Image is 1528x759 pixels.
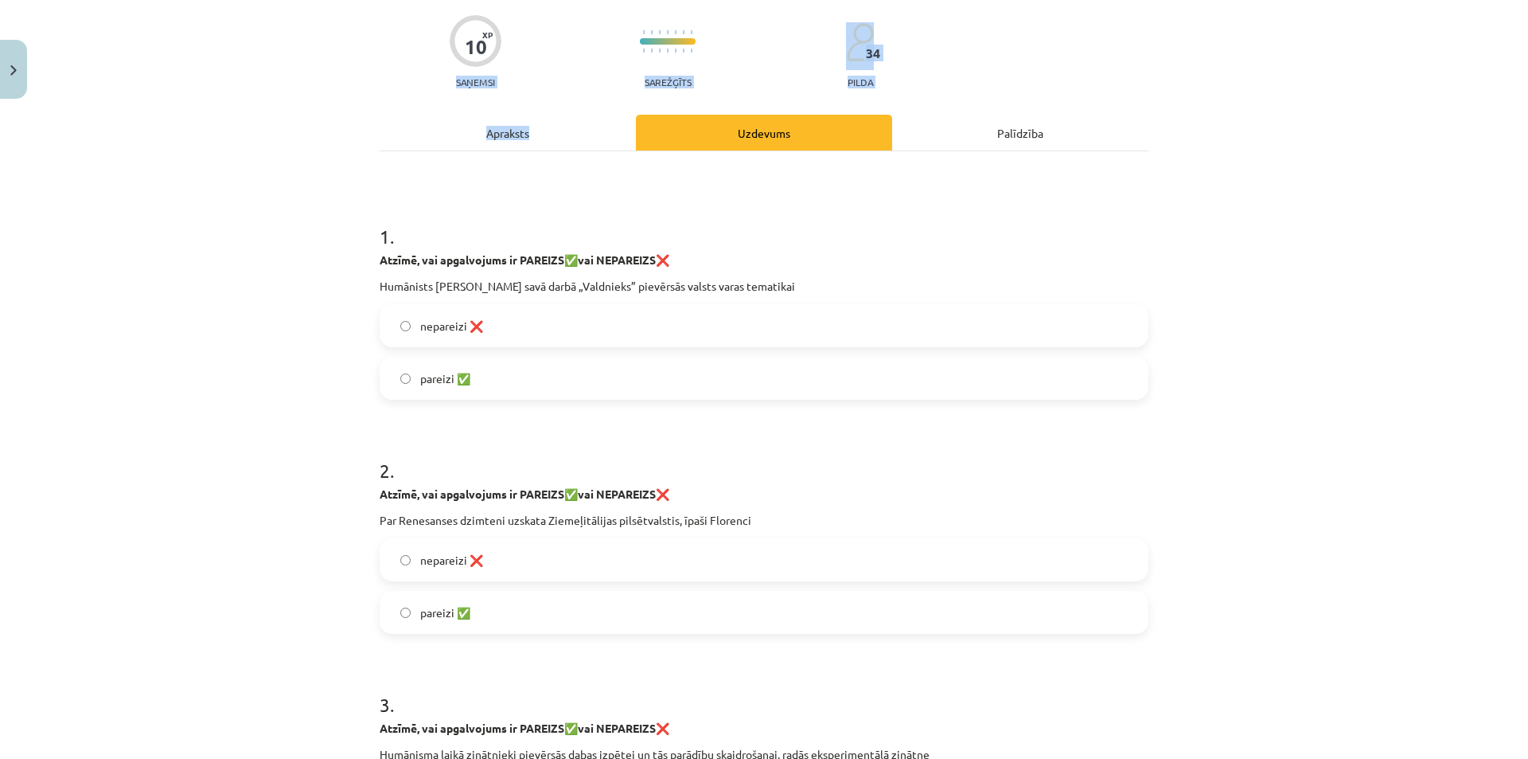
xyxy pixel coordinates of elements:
[450,76,501,88] p: Saņemsi
[578,721,656,735] strong: vai NEPAREIZS
[683,30,684,34] img: icon-short-line-57e1e144782c952c97e751825c79c345078a6d821885a25fce030b3d8c18986b.svg
[380,432,1148,481] h1: 2 .
[400,374,411,384] input: pareizi ✅
[380,512,1148,529] p: Par Renesanses dzimteni uzskata Ziemeļitālijas pilsētvalstis, īpaši Florenci
[482,30,493,39] span: XP
[645,76,692,88] p: Sarežģīts
[636,115,892,151] div: Uzdevums
[465,36,487,58] div: 10
[675,30,676,34] img: icon-short-line-57e1e144782c952c97e751825c79c345078a6d821885a25fce030b3d8c18986b.svg
[675,49,676,53] img: icon-short-line-57e1e144782c952c97e751825c79c345078a6d821885a25fce030b3d8c18986b.svg
[643,30,645,34] img: icon-short-line-57e1e144782c952c97e751825c79c345078a6d821885a25fce030b3d8c18986b.svg
[400,608,411,618] input: pareizi ✅
[380,278,1148,295] p: Humānists [PERSON_NAME] savā darbā „Valdnieks” pievērsās valsts varas tematikai
[651,30,653,34] img: icon-short-line-57e1e144782c952c97e751825c79c345078a6d821885a25fce030b3d8c18986b.svg
[848,76,873,88] p: pilda
[866,46,880,61] span: 34
[667,30,668,34] img: icon-short-line-57e1e144782c952c97e751825c79c345078a6d821885a25fce030b3d8c18986b.svg
[691,30,692,34] img: icon-short-line-57e1e144782c952c97e751825c79c345078a6d821885a25fce030b3d8c18986b.svg
[892,115,1148,151] div: Palīdzība
[10,65,17,76] img: icon-close-lesson-0947bae3869378f0d4975bcd49f059093ad1ed9edebbc8119c70593378902aed.svg
[420,318,483,335] span: nepareizi ❌
[691,49,692,53] img: icon-short-line-57e1e144782c952c97e751825c79c345078a6d821885a25fce030b3d8c18986b.svg
[380,721,564,735] strong: Atzīmē, vai apgalvojums ir PAREIZS
[420,370,470,387] span: pareizi ✅
[380,115,636,151] div: Apraksts
[380,486,1148,503] p: ✅ ❌
[578,487,656,501] strong: vai NEPAREIZS
[651,49,653,53] img: icon-short-line-57e1e144782c952c97e751825c79c345078a6d821885a25fce030b3d8c18986b.svg
[400,555,411,565] input: nepareizi ❌
[380,720,1148,737] p: ✅ ❌
[659,49,661,53] img: icon-short-line-57e1e144782c952c97e751825c79c345078a6d821885a25fce030b3d8c18986b.svg
[846,22,874,62] img: students-c634bb4e5e11cddfef0936a35e636f08e4e9abd3cc4e673bd6f9a4125e45ecb1.svg
[667,49,668,53] img: icon-short-line-57e1e144782c952c97e751825c79c345078a6d821885a25fce030b3d8c18986b.svg
[380,487,564,501] strong: Atzīmē, vai apgalvojums ir PAREIZS
[380,666,1148,715] h1: 3 .
[420,552,483,569] span: nepareizi ❌
[380,252,1148,268] p: ✅ ❌
[659,30,661,34] img: icon-short-line-57e1e144782c952c97e751825c79c345078a6d821885a25fce030b3d8c18986b.svg
[683,49,684,53] img: icon-short-line-57e1e144782c952c97e751825c79c345078a6d821885a25fce030b3d8c18986b.svg
[400,321,411,331] input: nepareizi ❌
[420,604,470,621] span: pareizi ✅
[578,252,656,267] strong: vai NEPAREIZS
[380,252,564,267] strong: Atzīmē, vai apgalvojums ir PAREIZS
[380,198,1148,247] h1: 1 .
[643,49,645,53] img: icon-short-line-57e1e144782c952c97e751825c79c345078a6d821885a25fce030b3d8c18986b.svg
